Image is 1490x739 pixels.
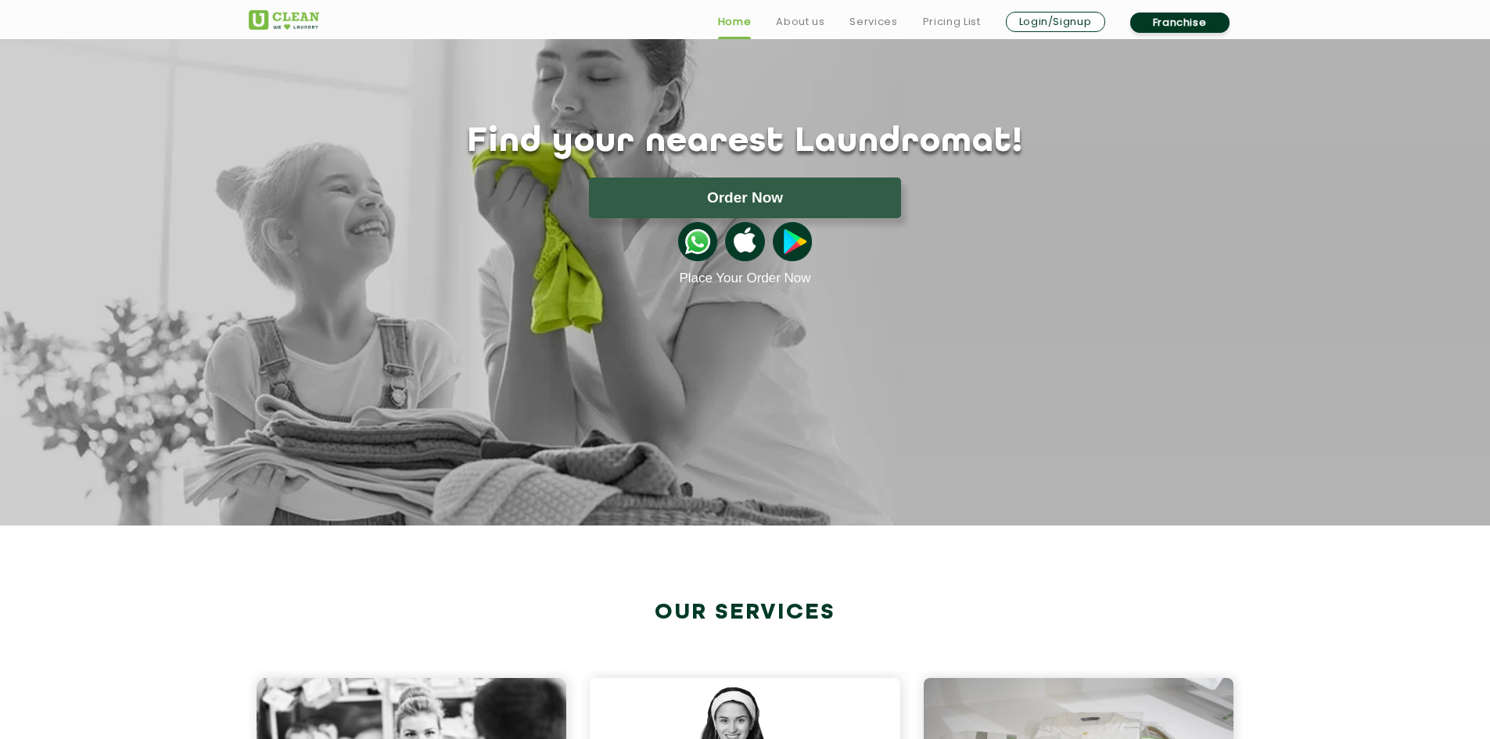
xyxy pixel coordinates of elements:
a: Place Your Order Now [679,271,810,286]
a: About us [776,13,824,31]
a: Home [718,13,752,31]
a: Franchise [1130,13,1230,33]
img: apple-icon.png [725,222,764,261]
img: UClean Laundry and Dry Cleaning [249,10,319,30]
img: playstoreicon.png [773,222,812,261]
a: Pricing List [923,13,981,31]
h1: Find your nearest Laundromat! [237,123,1254,162]
a: Login/Signup [1006,12,1105,32]
button: Order Now [589,178,901,218]
a: Services [849,13,897,31]
img: whatsappicon.png [678,222,717,261]
h2: Our Services [249,600,1242,626]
